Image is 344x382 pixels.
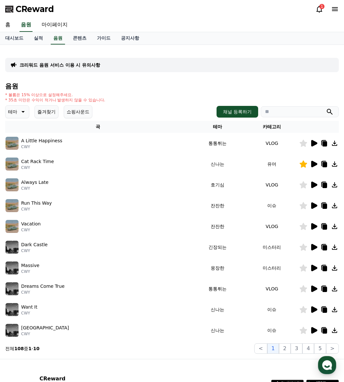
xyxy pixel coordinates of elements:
img: music [6,282,19,295]
button: 1 [267,343,279,354]
img: music [6,137,19,150]
th: 곡 [5,121,190,133]
p: CWY [21,248,47,253]
p: CWY [21,144,62,149]
strong: 1 [28,346,32,351]
button: 4 [302,343,314,354]
td: 이슈 [245,320,299,341]
a: 실적 [29,32,48,45]
p: CWY [21,269,39,274]
button: 즐겨찾기 [34,105,59,118]
p: 테마 [8,107,17,116]
a: 콘텐츠 [68,32,92,45]
span: 대화 [60,216,67,221]
p: Run This Way [21,200,52,207]
p: A Little Happiness [21,137,62,144]
td: 신나는 [190,299,245,320]
td: VLOG [245,278,299,299]
h4: 음원 [5,83,339,90]
th: 테마 [190,121,245,133]
p: Always Late [21,179,48,186]
td: 긴장되는 [190,237,245,258]
div: 1 [319,4,324,9]
img: music [6,261,19,274]
td: 유머 [245,154,299,174]
a: 홈 [2,206,43,222]
td: 웅장한 [190,258,245,278]
span: 설정 [100,216,108,221]
td: 이슈 [245,299,299,320]
img: music [6,324,19,337]
td: 미스터리 [245,258,299,278]
a: 음원 [20,18,33,32]
td: 잔잔한 [190,195,245,216]
button: 5 [314,343,326,354]
p: CWY [21,165,54,170]
button: < [254,343,267,354]
img: music [6,220,19,233]
img: music [6,178,19,191]
p: CWY [21,227,41,233]
strong: 108 [14,346,24,351]
p: Massive [21,262,39,269]
th: 카테고리 [245,121,299,133]
button: > [326,343,339,354]
a: 대화 [43,206,84,222]
a: 마이페이지 [36,18,73,32]
td: VLOG [245,133,299,154]
td: 신나는 [190,154,245,174]
a: CReward [5,4,54,14]
a: 공지사항 [116,32,144,45]
p: CWY [21,290,65,295]
p: Dreams Come True [21,283,65,290]
button: 쇼핑사운드 [64,105,92,118]
button: 2 [279,343,291,354]
strong: 10 [33,346,39,351]
p: CWY [21,331,69,337]
td: 통통튀는 [190,133,245,154]
td: 미스터리 [245,237,299,258]
p: CWY [21,311,37,316]
span: 홈 [20,216,24,221]
a: 크리워드 음원 서비스 이용 시 유의사항 [20,62,100,68]
span: CReward [16,4,54,14]
p: 전체 중 - [5,345,40,352]
p: Dark Castle [21,241,47,248]
button: 테마 [5,105,29,118]
p: * 35초 미만은 수익이 적거나 발생하지 않을 수 있습니다. [5,97,105,103]
td: VLOG [245,216,299,237]
td: 잔잔한 [190,216,245,237]
img: music [6,241,19,254]
p: CWY [21,186,48,191]
img: music [6,199,19,212]
td: VLOG [245,174,299,195]
button: 채널 등록하기 [217,106,258,118]
a: 설정 [84,206,125,222]
p: * 볼륨은 15% 이상으로 설정해주세요. [5,92,105,97]
img: music [6,303,19,316]
p: [GEOGRAPHIC_DATA] [21,325,69,331]
p: Want It [21,304,37,311]
td: 신나는 [190,320,245,341]
td: 이슈 [245,195,299,216]
a: 음원 [51,32,65,45]
img: music [6,158,19,171]
a: 가이드 [92,32,116,45]
td: 통통튀는 [190,278,245,299]
button: 3 [291,343,302,354]
td: 호기심 [190,174,245,195]
a: 1 [315,5,323,13]
p: CWY [21,207,52,212]
p: Cat Rack Time [21,158,54,165]
p: Vacation [21,221,41,227]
